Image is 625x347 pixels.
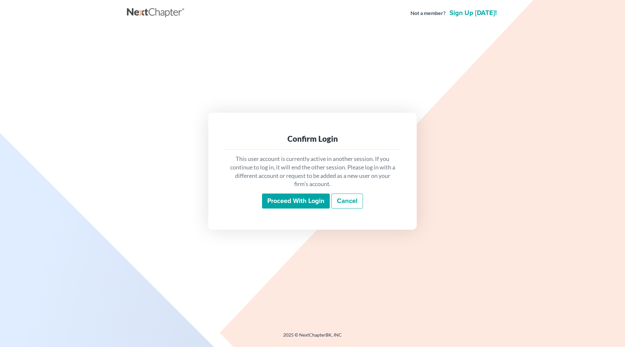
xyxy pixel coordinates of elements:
[229,155,396,188] p: This user account is currently active in another session. If you continue to log in, it will end ...
[127,332,498,343] div: 2025 © NextChapterBK, INC
[331,194,363,209] a: Cancel
[229,134,396,144] div: Confirm Login
[410,9,446,17] strong: Not a member?
[262,194,330,209] input: Proceed with login
[448,10,498,16] a: Sign up [DATE]!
